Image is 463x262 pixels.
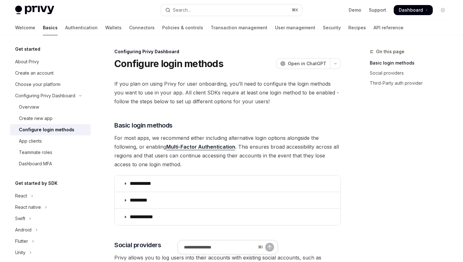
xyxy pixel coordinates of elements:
a: User management [275,20,315,35]
h5: Get started [15,45,40,53]
span: For most apps, we recommend either including alternative login options alongside the following, o... [114,134,341,169]
a: Basics [43,20,58,35]
span: If you plan on using Privy for user onboarding, you’ll need to configure the login methods you wa... [114,79,341,106]
button: Toggle Android section [10,224,91,236]
button: Open search [161,4,302,16]
div: Search... [173,6,191,14]
a: Demo [349,7,361,13]
span: ⌘ K [292,8,298,13]
a: Choose your platform [10,79,91,90]
a: Create new app [10,113,91,124]
div: Overview [19,103,39,111]
a: Dashboard [394,5,433,15]
button: Toggle Swift section [10,213,91,224]
a: Wallets [105,20,122,35]
button: Open in ChatGPT [276,58,330,69]
h5: Get started by SDK [15,179,58,187]
a: Transaction management [211,20,267,35]
button: Send message [265,243,274,252]
a: Authentication [65,20,98,35]
span: Open in ChatGPT [288,60,326,67]
a: Third-Party auth provider [370,78,453,88]
button: Toggle React section [10,190,91,202]
div: Teammate roles [19,149,52,156]
button: Toggle Configuring Privy Dashboard section [10,90,91,101]
div: React native [15,203,41,211]
a: Social providers [370,68,453,78]
div: Android [15,226,31,234]
div: Flutter [15,237,28,245]
div: Create an account [15,69,54,77]
a: Overview [10,101,91,113]
a: Connectors [129,20,155,35]
div: Swift [15,215,25,222]
button: Toggle React native section [10,202,91,213]
button: Toggle Unity section [10,247,91,258]
a: Teammate roles [10,147,91,158]
div: React [15,192,27,200]
button: Toggle Flutter section [10,236,91,247]
div: Unity [15,249,26,256]
a: Security [323,20,341,35]
a: Support [369,7,386,13]
span: On this page [376,48,404,55]
button: Toggle dark mode [438,5,448,15]
div: App clients [19,137,42,145]
span: Basic login methods [114,121,173,130]
a: Policies & controls [162,20,203,35]
a: Basic login methods [370,58,453,68]
a: App clients [10,135,91,147]
a: Welcome [15,20,35,35]
input: Ask a question... [184,240,255,254]
div: Create new app [19,115,53,122]
div: About Privy [15,58,39,65]
span: Dashboard [399,7,423,13]
div: Configure login methods [19,126,74,134]
a: API reference [374,20,403,35]
a: Recipes [348,20,366,35]
div: Configuring Privy Dashboard [15,92,75,100]
a: About Privy [10,56,91,67]
a: Configure login methods [10,124,91,135]
a: Dashboard MFA [10,158,91,169]
div: Dashboard MFA [19,160,52,168]
h1: Configure login methods [114,58,223,69]
a: Multi-Factor Authentication [166,144,235,150]
a: Create an account [10,67,91,79]
div: Configuring Privy Dashboard [114,48,341,55]
div: Choose your platform [15,81,60,88]
img: light logo [15,6,54,14]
